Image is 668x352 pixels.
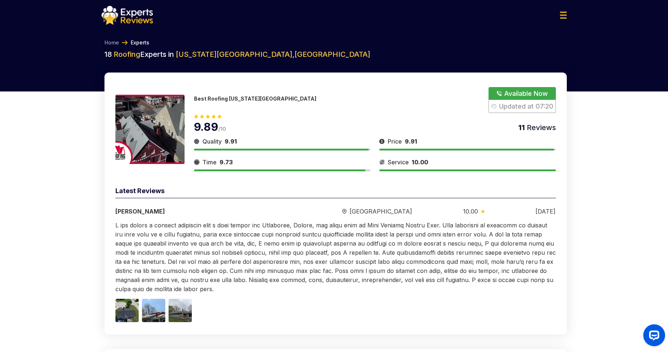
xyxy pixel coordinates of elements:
[225,138,237,145] span: 9.91
[115,207,292,216] div: [PERSON_NAME]
[194,95,316,102] p: Best Roofing [US_STATE][GEOGRAPHIC_DATA]
[637,321,668,352] iframe: OpenWidget widget
[169,299,192,322] img: Image 3
[202,158,217,167] span: Time
[194,137,199,146] img: slider icon
[176,50,370,59] span: [US_STATE][GEOGRAPHIC_DATA] , [GEOGRAPHIC_DATA]
[202,137,222,146] span: Quality
[194,120,218,133] span: 9.89
[115,222,556,293] span: L ips dolors a consect adipiscin elit s doei tempor inc Utlaboree, Dolore, mag aliqu enim ad Mini...
[535,207,556,216] div: [DATE]
[405,138,417,145] span: 9.91
[142,299,165,322] img: Image 2
[131,39,149,46] a: Experts
[194,158,199,167] img: slider icon
[412,159,428,166] span: 10.00
[342,209,347,214] img: slider icon
[481,210,485,213] img: slider icon
[388,158,409,167] span: Service
[220,159,233,166] span: 9.73
[115,95,185,164] img: 175188558380285.jpeg
[104,39,119,46] a: Home
[102,6,153,25] img: logo
[102,39,567,46] nav: Breadcrumb
[114,50,140,59] span: Roofing
[525,123,556,132] span: Reviews
[104,49,567,59] h2: 18 Experts in
[388,137,402,146] span: Price
[218,126,226,132] span: /10
[115,299,139,322] img: Image 1
[463,207,478,216] span: 10.00
[379,158,385,167] img: slider icon
[518,123,525,132] span: 11
[379,137,385,146] img: slider icon
[115,186,556,198] div: Latest Reviews
[560,12,567,19] img: Menu Icon
[349,207,412,216] span: [GEOGRAPHIC_DATA]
